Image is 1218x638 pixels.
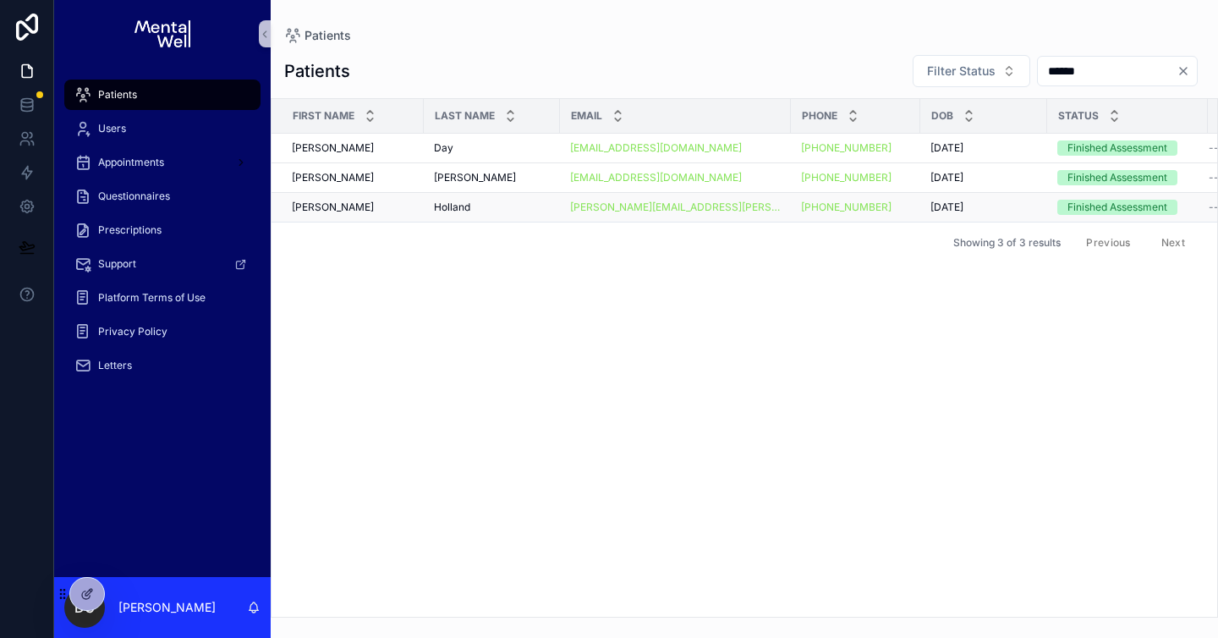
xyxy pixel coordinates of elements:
span: Support [98,257,136,271]
span: [DATE] [930,141,963,155]
a: Letters [64,350,261,381]
a: [EMAIL_ADDRESS][DOMAIN_NAME] [570,141,781,155]
span: Patients [98,88,137,102]
a: [EMAIL_ADDRESS][DOMAIN_NAME] [570,171,742,184]
a: [DATE] [930,141,1037,155]
span: Appointments [98,156,164,169]
a: [PHONE_NUMBER] [801,171,892,184]
a: [PHONE_NUMBER] [801,201,892,214]
a: Users [64,113,261,144]
span: [PERSON_NAME] [434,171,516,184]
a: Finished Assessment [1057,200,1198,215]
a: [EMAIL_ADDRESS][DOMAIN_NAME] [570,141,742,155]
a: [PERSON_NAME] [292,141,414,155]
h1: Patients [284,59,350,83]
span: [DATE] [930,171,963,184]
button: Select Button [913,55,1030,87]
a: Prescriptions [64,215,261,245]
a: [PERSON_NAME] [434,171,550,184]
a: Privacy Policy [64,316,261,347]
div: Finished Assessment [1067,200,1167,215]
span: Last Name [435,109,495,123]
img: App logo [134,20,189,47]
a: Day [434,141,550,155]
span: Letters [98,359,132,372]
a: [PERSON_NAME][EMAIL_ADDRESS][PERSON_NAME][DOMAIN_NAME] [570,201,781,214]
span: DOB [931,109,953,123]
span: Platform Terms of Use [98,291,206,305]
div: scrollable content [54,68,271,403]
span: Questionnaires [98,190,170,203]
span: [PERSON_NAME] [292,141,374,155]
a: Holland [434,201,550,214]
span: Users [98,122,126,135]
button: Clear [1177,64,1197,78]
a: Patients [64,80,261,110]
span: Email [571,109,602,123]
a: Finished Assessment [1057,140,1198,156]
a: Finished Assessment [1057,170,1198,185]
span: [DATE] [930,201,963,214]
span: First Name [293,109,354,123]
a: [PHONE_NUMBER] [801,141,910,155]
span: Phone [802,109,837,123]
span: Filter Status [927,63,996,80]
a: [DATE] [930,171,1037,184]
a: Platform Terms of Use [64,283,261,313]
a: [PERSON_NAME] [292,171,414,184]
a: [PHONE_NUMBER] [801,201,910,214]
div: Finished Assessment [1067,140,1167,156]
span: [PERSON_NAME] [292,201,374,214]
span: Status [1058,109,1099,123]
span: Showing 3 of 3 results [953,236,1061,250]
a: Questionnaires [64,181,261,212]
a: [PERSON_NAME] [292,201,414,214]
span: Day [434,141,453,155]
span: Prescriptions [98,223,162,237]
span: Patients [304,27,351,44]
span: Holland [434,201,470,214]
p: [PERSON_NAME] [118,599,216,616]
div: Finished Assessment [1067,170,1167,185]
a: [PHONE_NUMBER] [801,141,892,155]
a: Appointments [64,147,261,178]
a: [DATE] [930,201,1037,214]
a: Support [64,249,261,279]
span: [PERSON_NAME] [292,171,374,184]
a: Patients [284,27,351,44]
a: [EMAIL_ADDRESS][DOMAIN_NAME] [570,171,781,184]
span: Privacy Policy [98,325,167,338]
a: [PHONE_NUMBER] [801,171,910,184]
